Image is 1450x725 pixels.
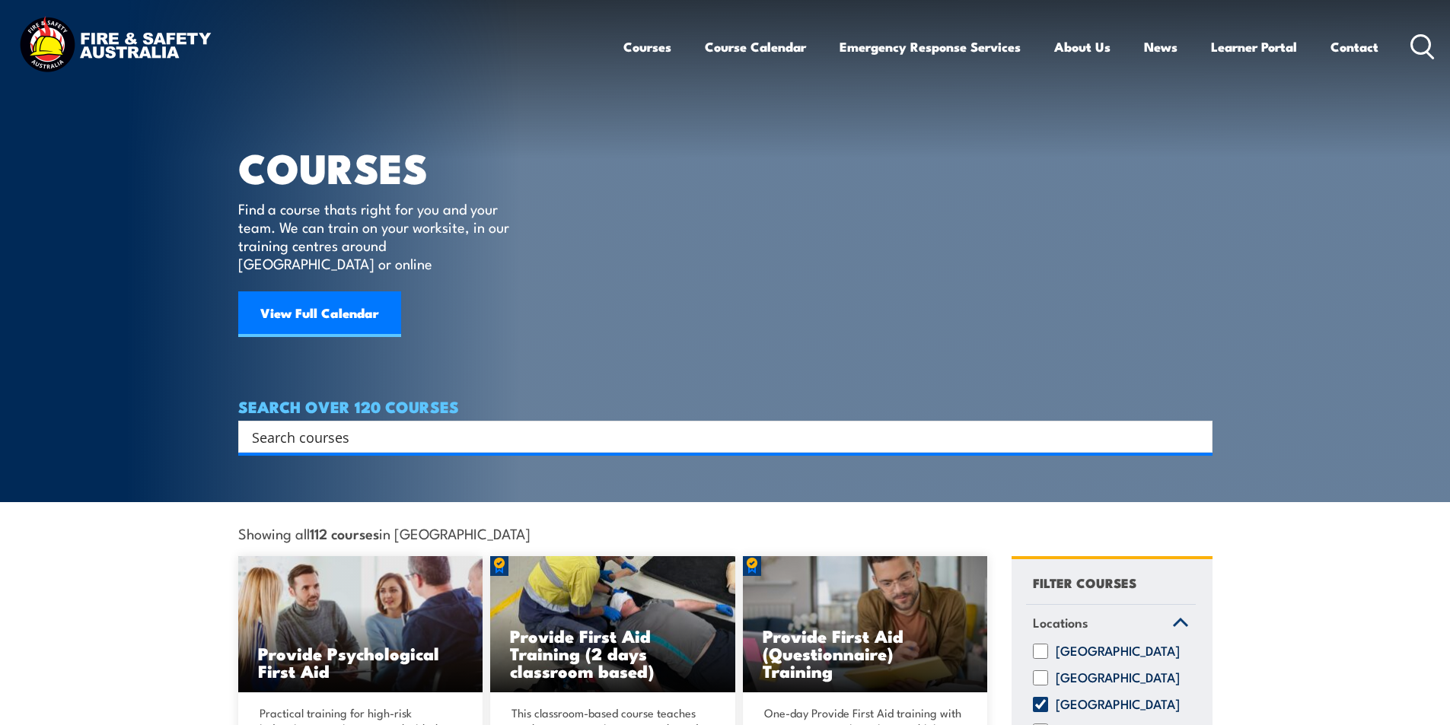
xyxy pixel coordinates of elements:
[310,523,379,543] strong: 112 courses
[510,627,715,679] h3: Provide First Aid Training (2 days classroom based)
[763,627,968,679] h3: Provide First Aid (Questionnaire) Training
[1144,27,1178,67] a: News
[840,27,1021,67] a: Emergency Response Services
[238,149,531,185] h1: COURSES
[252,425,1179,448] input: Search input
[238,398,1213,415] h4: SEARCH OVER 120 COURSES
[1056,644,1180,659] label: [GEOGRAPHIC_DATA]
[238,556,483,693] img: Mental Health First Aid Training Course from Fire & Safety Australia
[1033,572,1136,593] h4: FILTER COURSES
[1054,27,1111,67] a: About Us
[1056,697,1180,712] label: [GEOGRAPHIC_DATA]
[1330,27,1378,67] a: Contact
[1211,27,1297,67] a: Learner Portal
[743,556,988,693] a: Provide First Aid (Questionnaire) Training
[705,27,806,67] a: Course Calendar
[623,27,671,67] a: Courses
[1186,426,1207,447] button: Search magnifier button
[490,556,735,693] img: Provide First Aid (Blended Learning)
[1033,612,1088,633] span: Locations
[743,556,988,693] img: Mental Health First Aid Refresher Training (Standard) (1)
[238,199,516,272] p: Find a course thats right for you and your team. We can train on your worksite, in our training c...
[1026,605,1196,644] a: Locations
[490,556,735,693] a: Provide First Aid Training (2 days classroom based)
[238,291,401,337] a: View Full Calendar
[258,644,464,679] h3: Provide Psychological First Aid
[238,556,483,693] a: Provide Psychological First Aid
[1056,670,1180,685] label: [GEOGRAPHIC_DATA]
[238,525,531,541] span: Showing all in [GEOGRAPHIC_DATA]
[255,426,1182,447] form: Search form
